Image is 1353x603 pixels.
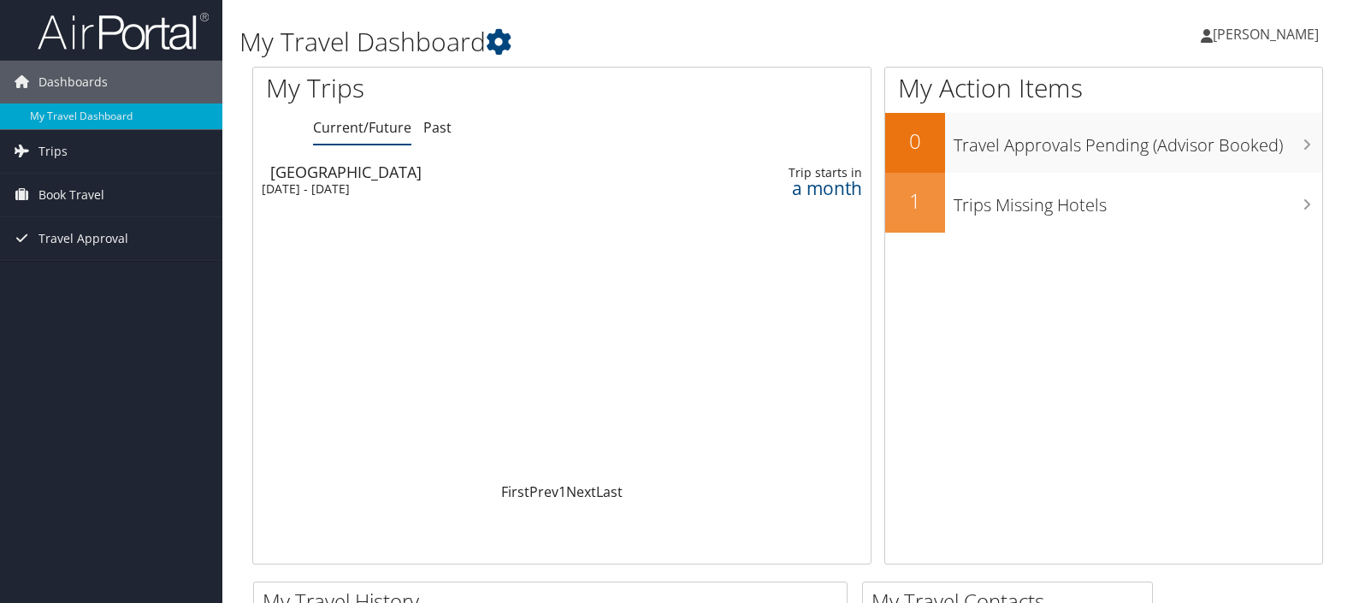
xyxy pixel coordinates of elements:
div: [DATE] - [DATE] [262,181,643,197]
a: [PERSON_NAME] [1201,9,1336,60]
span: Dashboards [38,61,108,103]
h2: 1 [885,186,945,216]
a: 1Trips Missing Hotels [885,173,1322,233]
a: First [501,482,529,501]
h2: 0 [885,127,945,156]
h3: Travel Approvals Pending (Advisor Booked) [954,125,1322,157]
a: 1 [558,482,566,501]
span: Trips [38,130,68,173]
a: 0Travel Approvals Pending (Advisor Booked) [885,113,1322,173]
a: Next [566,482,596,501]
span: Travel Approval [38,217,128,260]
a: Prev [529,482,558,501]
div: Trip starts in [722,165,862,180]
div: a month [722,180,862,196]
img: airportal-logo.png [38,11,209,51]
a: Last [596,482,623,501]
h3: Trips Missing Hotels [954,185,1322,217]
div: [GEOGRAPHIC_DATA] [270,164,652,180]
h1: My Action Items [885,70,1322,106]
h1: My Trips [266,70,600,106]
a: Past [423,118,452,137]
span: [PERSON_NAME] [1213,25,1319,44]
h1: My Travel Dashboard [239,24,971,60]
span: Book Travel [38,174,104,216]
a: Current/Future [313,118,411,137]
